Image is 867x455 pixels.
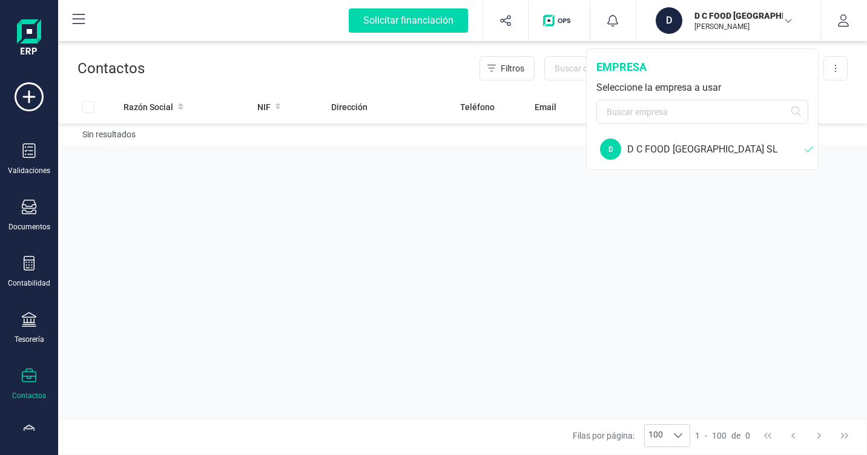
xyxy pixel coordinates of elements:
[536,1,582,40] button: Logo de OPS
[124,101,173,113] span: Razón Social
[745,430,750,442] span: 0
[543,15,575,27] img: Logo de OPS
[8,166,50,175] div: Validaciones
[694,10,791,22] p: D C FOOD [GEOGRAPHIC_DATA] SL
[349,8,468,33] div: Solicitar financiación
[695,430,700,442] span: 1
[656,7,682,34] div: D
[331,101,368,113] span: Dirección
[15,335,44,344] div: Tesorería
[535,101,556,113] span: Email
[627,142,805,157] div: D C FOOD [GEOGRAPHIC_DATA] SL
[731,430,740,442] span: de
[77,59,145,78] p: Contactos
[833,424,856,447] button: Last Page
[460,101,495,113] span: Teléfono
[257,101,271,113] span: NIF
[596,59,808,76] div: empresa
[12,391,46,401] div: Contactos
[782,424,805,447] button: Previous Page
[712,430,727,442] span: 100
[8,222,50,232] div: Documentos
[596,80,808,95] div: Seleccione la empresa a usar
[17,19,41,58] img: Logo Finanedi
[756,424,779,447] button: First Page
[573,424,690,447] div: Filas por página:
[651,1,806,40] button: DD C FOOD [GEOGRAPHIC_DATA] SL[PERSON_NAME]
[544,56,719,80] input: Buscar contacto
[501,62,524,74] span: Filtros
[334,1,483,40] button: Solicitar financiación
[8,278,50,288] div: Contabilidad
[645,425,667,447] span: 100
[695,430,750,442] div: -
[480,56,535,80] button: Filtros
[600,139,621,160] div: D
[808,424,831,447] button: Next Page
[694,22,791,31] p: [PERSON_NAME]
[58,123,867,145] td: Sin resultados
[596,100,808,124] input: Buscar empresa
